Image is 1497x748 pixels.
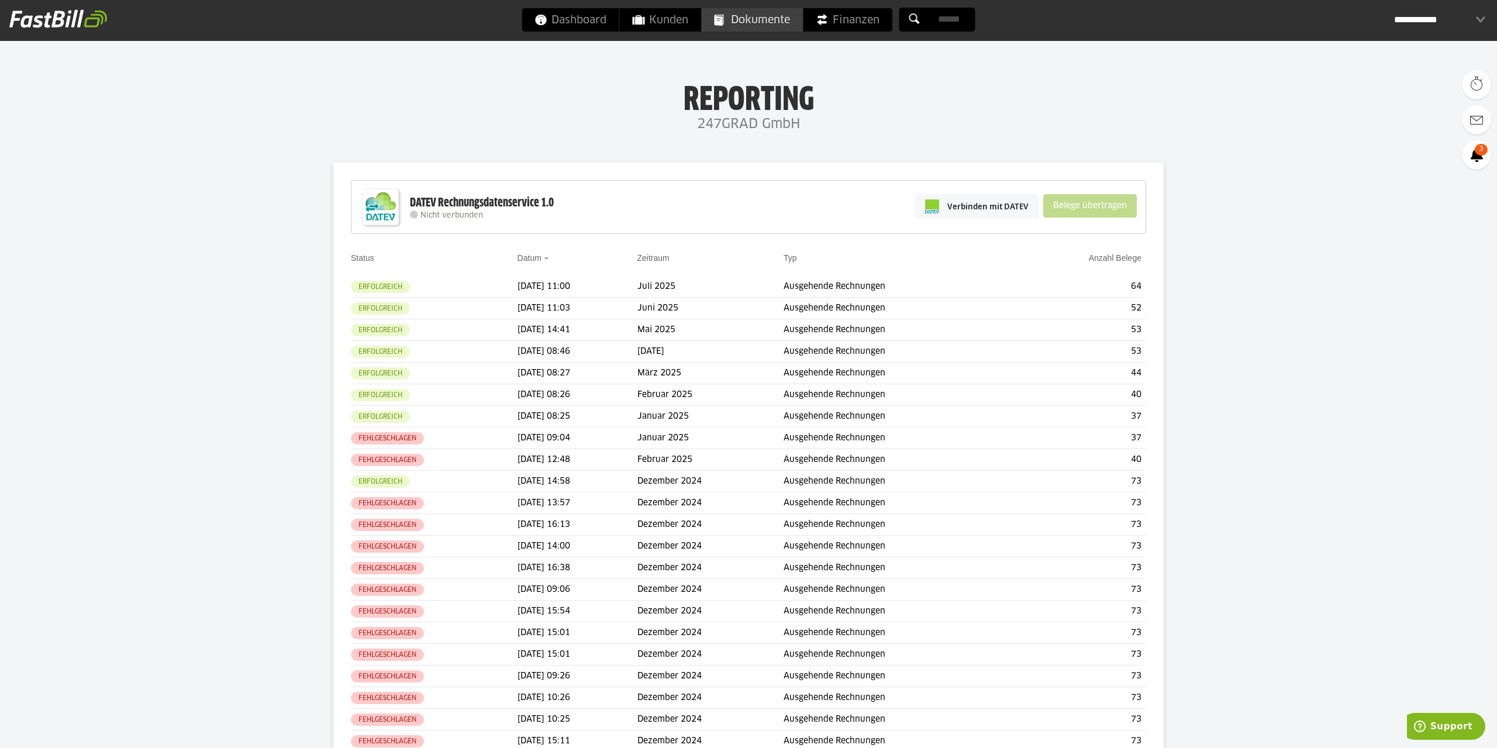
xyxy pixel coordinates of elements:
td: Ausgehende Rechnungen [784,514,1015,536]
a: Dokumente [702,8,803,32]
td: Ausgehende Rechnungen [784,557,1015,579]
td: 64 [1015,276,1146,298]
img: fastbill_logo_white.png [9,9,107,28]
td: Ausgehende Rechnungen [784,601,1015,622]
td: Dezember 2024 [637,601,784,622]
sl-badge: Erfolgreich [351,411,410,423]
sl-badge: Erfolgreich [351,475,410,488]
sl-badge: Fehlgeschlagen [351,627,424,639]
a: Kunden [620,8,701,32]
span: 3 [1475,144,1488,156]
td: Dezember 2024 [637,666,784,687]
div: DATEV Rechnungsdatenservice 1.0 [410,195,554,211]
td: 53 [1015,341,1146,363]
sl-badge: Fehlgeschlagen [351,713,424,726]
td: Ausgehende Rechnungen [784,276,1015,298]
td: Dezember 2024 [637,514,784,536]
a: Verbinden mit DATEV [915,194,1039,219]
td: [DATE] 15:01 [518,622,637,644]
td: [DATE] 10:25 [518,709,637,730]
td: [DATE] 08:26 [518,384,637,406]
td: 40 [1015,449,1146,471]
td: Ausgehende Rechnungen [784,709,1015,730]
td: Dezember 2024 [637,579,784,601]
td: 73 [1015,471,1146,492]
td: Februar 2025 [637,384,784,406]
td: 73 [1015,492,1146,514]
td: 73 [1015,687,1146,709]
sl-badge: Fehlgeschlagen [351,497,424,509]
td: [DATE] 09:06 [518,579,637,601]
td: Dezember 2024 [637,536,784,557]
sl-badge: Erfolgreich [351,324,410,336]
td: Ausgehende Rechnungen [784,579,1015,601]
span: Finanzen [816,8,879,32]
sl-badge: Fehlgeschlagen [351,454,424,466]
td: 73 [1015,644,1146,666]
td: 53 [1015,319,1146,341]
span: Nicht verbunden [420,212,483,219]
sl-badge: Fehlgeschlagen [351,735,424,747]
img: DATEV-Datenservice Logo [357,184,404,230]
td: 73 [1015,666,1146,687]
td: Dezember 2024 [637,644,784,666]
td: Ausgehende Rechnungen [784,428,1015,449]
span: Kunden [633,8,688,32]
a: 3 [1462,140,1491,170]
h1: Reporting [117,82,1380,113]
td: [DATE] 09:04 [518,428,637,449]
sl-badge: Fehlgeschlagen [351,540,424,553]
a: Datum [518,253,541,263]
td: Ausgehende Rechnungen [784,666,1015,687]
sl-button: Belege übertragen [1043,194,1137,218]
sl-badge: Erfolgreich [351,346,410,358]
td: 40 [1015,384,1146,406]
sl-badge: Fehlgeschlagen [351,432,424,444]
td: 52 [1015,298,1146,319]
iframe: Öffnet ein Widget, in dem Sie weitere Informationen finden [1407,713,1485,742]
td: [DATE] 12:48 [518,449,637,471]
a: Status [351,253,374,263]
td: [DATE] 08:46 [518,341,637,363]
td: [DATE] 08:27 [518,363,637,384]
sl-badge: Erfolgreich [351,302,410,315]
sl-badge: Erfolgreich [351,281,410,293]
td: [DATE] 11:00 [518,276,637,298]
td: Ausgehende Rechnungen [784,622,1015,644]
sl-badge: Fehlgeschlagen [351,605,424,618]
td: Mai 2025 [637,319,784,341]
td: 73 [1015,579,1146,601]
td: Ausgehende Rechnungen [784,536,1015,557]
sl-badge: Fehlgeschlagen [351,649,424,661]
td: Juni 2025 [637,298,784,319]
td: [DATE] 16:13 [518,514,637,536]
sl-badge: Erfolgreich [351,367,410,380]
td: Februar 2025 [637,449,784,471]
sl-badge: Erfolgreich [351,389,410,401]
td: Dezember 2024 [637,492,784,514]
td: 73 [1015,557,1146,579]
td: [DATE] 11:03 [518,298,637,319]
a: Dashboard [522,8,619,32]
td: Ausgehende Rechnungen [784,687,1015,709]
td: Dezember 2024 [637,557,784,579]
td: 37 [1015,428,1146,449]
a: Typ [784,253,797,263]
td: Ausgehende Rechnungen [784,384,1015,406]
td: Dezember 2024 [637,471,784,492]
img: sort_desc.gif [544,257,551,260]
td: [DATE] 14:41 [518,319,637,341]
td: 73 [1015,709,1146,730]
td: Ausgehende Rechnungen [784,471,1015,492]
a: Finanzen [803,8,892,32]
span: Dokumente [715,8,790,32]
td: Januar 2025 [637,428,784,449]
td: [DATE] 15:01 [518,644,637,666]
td: 37 [1015,406,1146,428]
span: Verbinden mit DATEV [947,201,1029,212]
td: Januar 2025 [637,406,784,428]
td: Dezember 2024 [637,687,784,709]
td: [DATE] 14:58 [518,471,637,492]
img: pi-datev-logo-farbig-24.svg [925,199,939,213]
